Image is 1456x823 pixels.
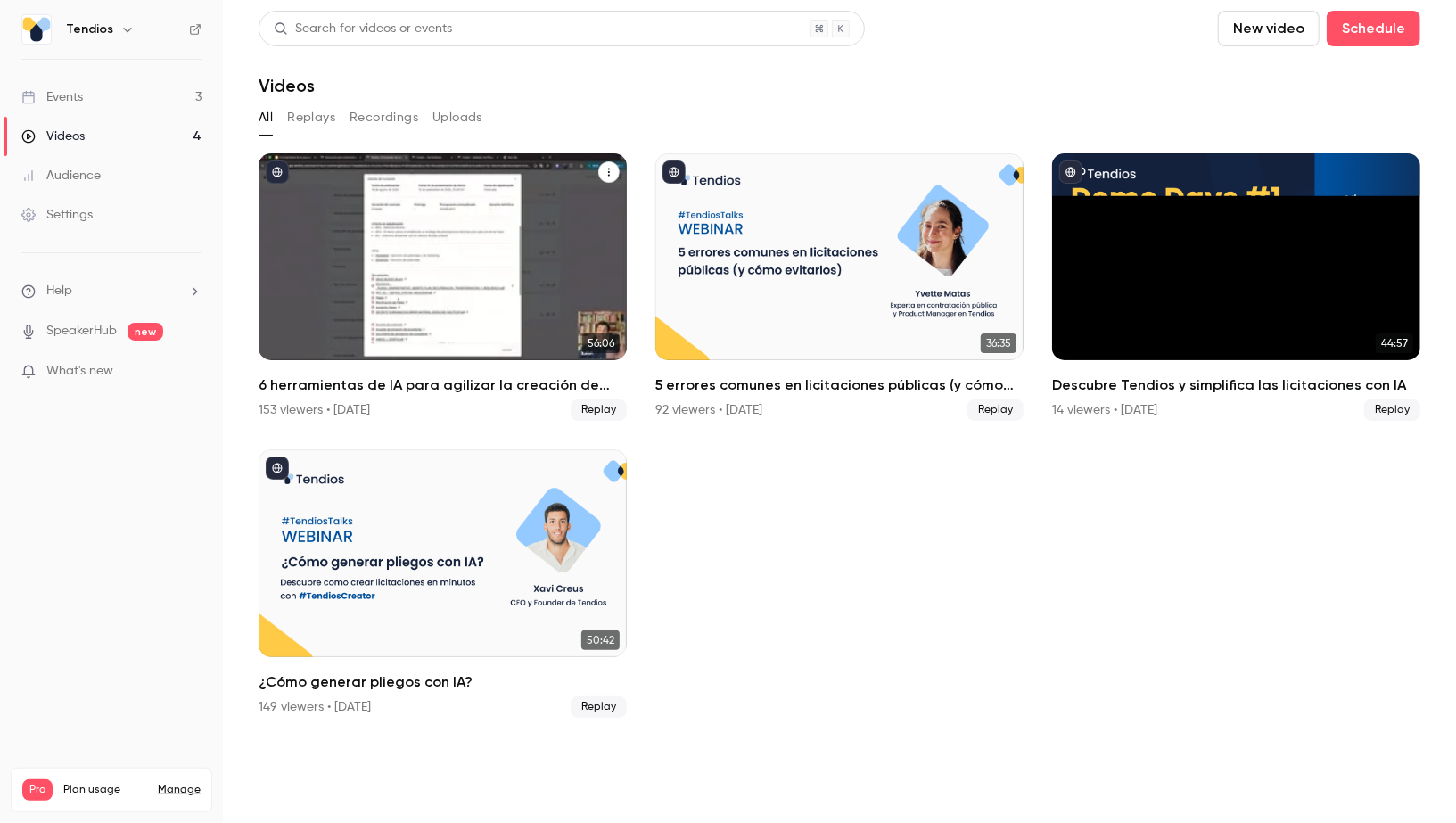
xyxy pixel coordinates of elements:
[662,160,686,184] button: published
[266,457,289,480] button: published
[1364,399,1420,421] span: Replay
[655,153,1024,421] a: 36:355 errores comunes en licitaciones públicas (y cómo evitarlos)92 viewers • [DATE]Replay
[259,11,1420,812] section: Videos
[46,282,72,300] span: Help
[259,698,371,716] div: 149 viewers • [DATE]
[66,21,113,38] h6: Tendios
[21,128,85,145] div: Videos
[128,323,163,341] span: new
[259,449,627,717] li: ¿Cómo generar pliegos con IA?
[655,401,762,419] div: 92 viewers • [DATE]
[266,160,289,184] button: published
[1327,11,1420,46] button: Schedule
[259,153,1420,718] ul: Videos
[259,449,627,717] a: 50:42¿Cómo generar pliegos con IA?149 viewers • [DATE]Replay
[571,696,627,718] span: Replay
[655,374,1024,396] h2: 5 errores comunes en licitaciones públicas (y cómo evitarlos)
[1218,11,1320,46] button: New video
[432,103,482,132] button: Uploads
[1059,160,1082,184] button: published
[21,167,101,185] div: Audience
[259,103,273,132] button: All
[63,783,147,797] span: Plan usage
[287,103,335,132] button: Replays
[22,15,51,44] img: Tendios
[1052,153,1420,421] li: Descubre Tendios y simplifica las licitaciones con IA
[259,153,627,421] a: 56:066 herramientas de IA para agilizar la creación de expedientes153 viewers • [DATE]Replay
[571,399,627,421] span: Replay
[259,75,315,96] h1: Videos
[259,153,627,421] li: 6 herramientas de IA para agilizar la creación de expedientes
[350,103,418,132] button: Recordings
[21,206,93,224] div: Settings
[1376,333,1413,353] span: 44:57
[1052,401,1157,419] div: 14 viewers • [DATE]
[21,282,202,300] li: help-dropdown-opener
[158,783,201,797] a: Manage
[259,671,627,693] h2: ¿Cómo generar pliegos con IA?
[22,779,53,801] span: Pro
[274,20,452,38] div: Search for videos or events
[981,333,1016,353] span: 36:35
[581,630,620,650] span: 50:42
[582,333,620,353] span: 56:06
[259,374,627,396] h2: 6 herramientas de IA para agilizar la creación de expedientes
[655,153,1024,421] li: 5 errores comunes en licitaciones públicas (y cómo evitarlos)
[1052,374,1420,396] h2: Descubre Tendios y simplifica las licitaciones con IA
[46,322,117,341] a: SpeakerHub
[1052,153,1420,421] a: 44:57Descubre Tendios y simplifica las licitaciones con IA14 viewers • [DATE]Replay
[46,362,113,381] span: What's new
[21,88,83,106] div: Events
[259,401,370,419] div: 153 viewers • [DATE]
[967,399,1024,421] span: Replay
